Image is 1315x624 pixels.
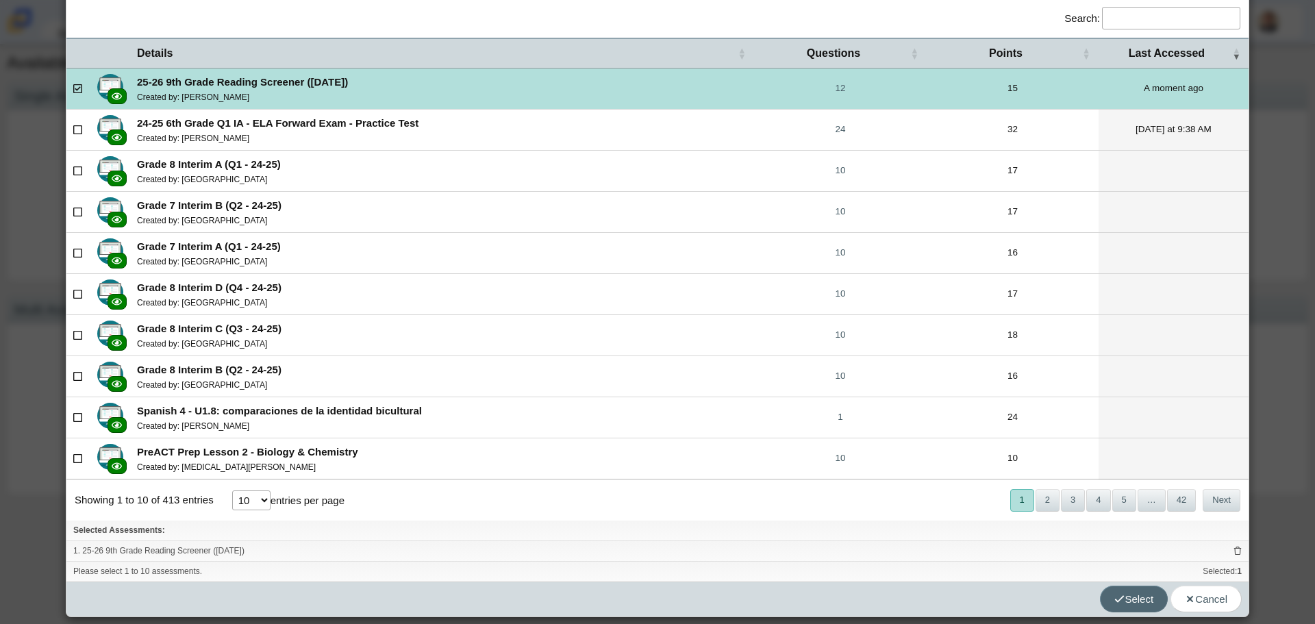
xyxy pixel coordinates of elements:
button: Select [1100,586,1168,612]
label: Search: [1064,12,1100,24]
a: 10 [754,233,927,273]
span: Points : Activate to sort [1082,39,1090,68]
span: Please select 1 to 10 assessments. [73,566,1203,577]
b: Grade 8 Interim A (Q1 - 24-25) [137,158,281,170]
td: 10 [927,438,1099,479]
span: Last Accessed : Activate to remove sorting [1232,39,1240,68]
span: … [1138,489,1166,512]
small: Created by: [PERSON_NAME] [137,134,249,143]
b: 25-26 9th Grade Reading Screener ([DATE]) [137,76,348,88]
a: 10 [754,192,927,232]
img: type-advanced.svg [97,115,123,141]
small: Created by: [GEOGRAPHIC_DATA] [137,216,267,225]
button: 5 [1112,489,1136,512]
nav: pagination [1009,489,1240,512]
img: type-advanced.svg [97,444,123,470]
small: Created by: [GEOGRAPHIC_DATA] [137,339,267,349]
td: 17 [927,274,1099,315]
button: 4 [1086,489,1110,512]
small: Created by: [GEOGRAPHIC_DATA] [137,298,267,308]
td: 16 [927,356,1099,397]
img: type-advanced.svg [97,197,123,223]
b: 24-25 6th Grade Q1 IA - ELA Forward Exam - Practice Test [137,117,418,129]
span: 1. 25-26 9th Grade Reading Screener ([DATE]) [73,545,1233,557]
a: 10 [754,356,927,397]
label: entries per page [271,495,345,506]
span: Cancel [1185,593,1227,605]
b: Selected Assessments: [73,525,165,535]
small: Created by: [GEOGRAPHIC_DATA] [137,175,267,184]
b: Grade 7 Interim A (Q1 - 24-25) [137,240,281,252]
img: type-advanced.svg [97,403,123,429]
td: 24 [927,397,1099,438]
small: Created by: [GEOGRAPHIC_DATA] [137,257,267,266]
span: Points [989,47,1023,59]
span: Details : Activate to sort [738,39,746,68]
a: 24 [754,110,927,150]
button: Next [1203,489,1240,512]
b: Grade 8 Interim B (Q2 - 24-25) [137,364,281,375]
span: Last Accessed [1129,47,1205,59]
img: type-advanced.svg [97,279,123,305]
span: Questions [807,47,860,59]
td: 17 [927,192,1099,233]
a: 10 [754,274,927,314]
td: 16 [927,233,1099,274]
span: Details [137,47,173,59]
a: 1 [754,397,927,438]
button: 2 [1036,489,1060,512]
td: 18 [927,315,1099,356]
small: Created by: [MEDICAL_DATA][PERSON_NAME] [137,462,316,472]
time: Aug 22, 2025 at 1:04 PM [1144,83,1203,93]
img: type-advanced.svg [97,238,123,264]
div: Showing 1 to 10 of 413 entries [66,479,214,521]
b: Spanish 4 - U1.8: comparaciones de la identidad bicultural [137,405,422,416]
a: 10 [754,315,927,355]
td: 32 [927,110,1099,151]
img: type-advanced.svg [97,362,123,388]
img: type-advanced.svg [97,74,123,100]
button: 42 [1167,489,1196,512]
span: Selected: [1203,566,1242,577]
small: Created by: [PERSON_NAME] [137,421,249,431]
b: Grade 7 Interim B (Q2 - 24-25) [137,199,281,211]
small: Created by: [PERSON_NAME] [137,92,249,102]
span: Select [1114,593,1153,605]
a: 12 [754,68,927,109]
td: 17 [927,151,1099,192]
a: 10 [754,438,927,479]
button: 3 [1061,489,1085,512]
small: Created by: [GEOGRAPHIC_DATA] [137,380,267,390]
time: Aug 21, 2025 at 9:38 AM [1136,124,1212,134]
button: Cancel [1170,586,1242,612]
a: 10 [754,151,927,191]
img: type-advanced.svg [97,156,123,182]
img: type-advanced.svg [97,321,123,347]
td: 15 [927,68,1099,110]
b: PreACT Prep Lesson 2 - Biology & Chemistry [137,446,358,458]
span: Questions : Activate to sort [910,39,918,68]
b: 1 [1237,566,1242,576]
button: 1 [1010,489,1034,512]
b: Grade 8 Interim C (Q3 - 24-25) [137,323,281,334]
b: Grade 8 Interim D (Q4 - 24-25) [137,282,281,293]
